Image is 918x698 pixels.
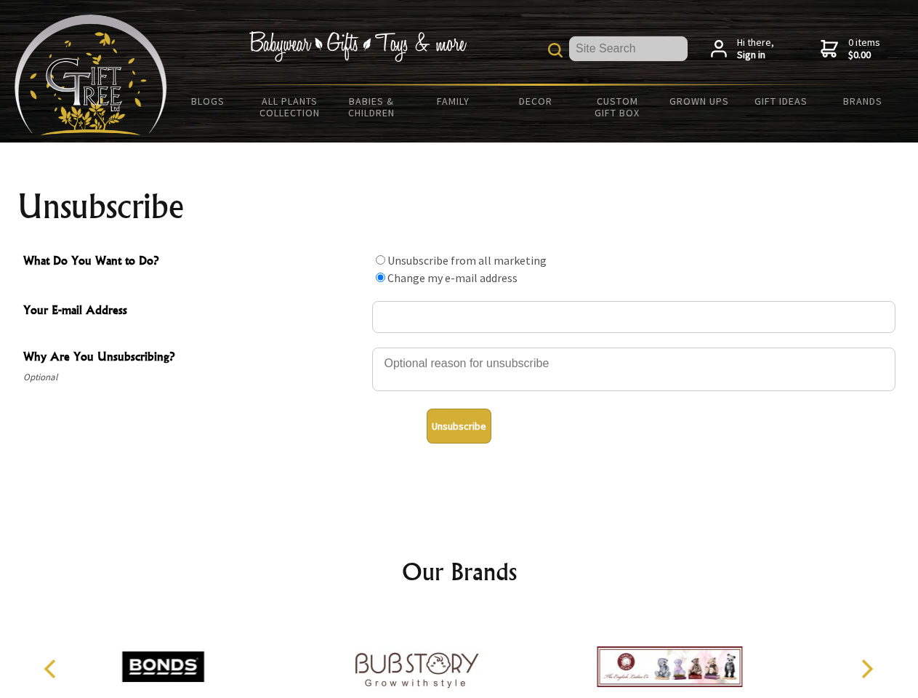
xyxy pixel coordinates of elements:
input: Site Search [569,36,688,61]
input: What Do You Want to Do? [376,273,385,282]
a: Gift Ideas [740,86,822,116]
span: Your E-mail Address [23,301,365,322]
a: Babies & Children [331,86,413,128]
a: Grown Ups [658,86,740,116]
img: Babyware - Gifts - Toys and more... [15,15,167,135]
a: BLOGS [167,86,249,116]
img: product search [548,43,563,57]
label: Unsubscribe from all marketing [387,253,547,268]
span: Hi there, [737,36,774,62]
img: Babywear - Gifts - Toys & more [249,31,467,62]
span: Why Are You Unsubscribing? [23,348,365,369]
button: Unsubscribe [427,409,491,444]
button: Next [850,653,882,685]
a: Decor [494,86,576,116]
a: 0 items$0.00 [821,36,880,62]
h1: Unsubscribe [17,189,901,224]
a: All Plants Collection [249,86,331,128]
input: Your E-mail Address [372,301,895,333]
span: Optional [23,369,365,386]
button: Previous [36,653,68,685]
a: Hi there,Sign in [711,36,774,62]
a: Brands [822,86,904,116]
a: Custom Gift Box [576,86,659,128]
textarea: Why Are You Unsubscribing? [372,348,895,391]
label: Change my e-mail address [387,270,518,285]
h2: Our Brands [29,554,890,589]
input: What Do You Want to Do? [376,255,385,265]
span: What Do You Want to Do? [23,252,365,273]
strong: Sign in [737,49,774,62]
strong: $0.00 [848,49,880,62]
span: 0 items [848,36,880,62]
a: Family [413,86,495,116]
